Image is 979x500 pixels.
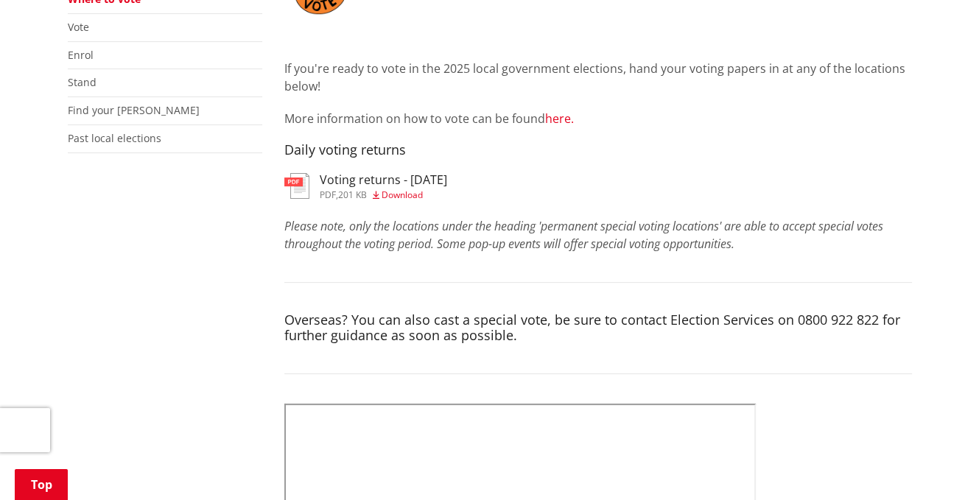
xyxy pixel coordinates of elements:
h4: Overseas? You can also cast a special vote, be sure to contact Election Services on 0800 922 822 ... [284,312,912,344]
p: If you're ready to vote in the 2025 local government elections, hand your voting papers in at any... [284,60,912,95]
a: Vote [68,20,89,34]
div: , [320,191,447,200]
em: Please note, only the locations under the heading 'permanent special voting locations' are able t... [284,218,883,252]
a: Past local elections [68,131,161,145]
a: Top [15,469,68,500]
p: More information on how to vote can be found [284,110,912,127]
iframe: Messenger Launcher [911,438,964,491]
a: Find your [PERSON_NAME] [68,103,200,117]
h4: Daily voting returns [284,142,912,158]
span: Download [382,189,423,201]
span: 201 KB [338,189,367,201]
a: Enrol [68,48,94,62]
img: document-pdf.svg [284,173,309,199]
span: pdf [320,189,336,201]
a: Stand [68,75,97,89]
a: Voting returns - [DATE] pdf,201 KB Download [284,173,447,200]
a: here. [545,110,574,127]
h3: Voting returns - [DATE] [320,173,447,187]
